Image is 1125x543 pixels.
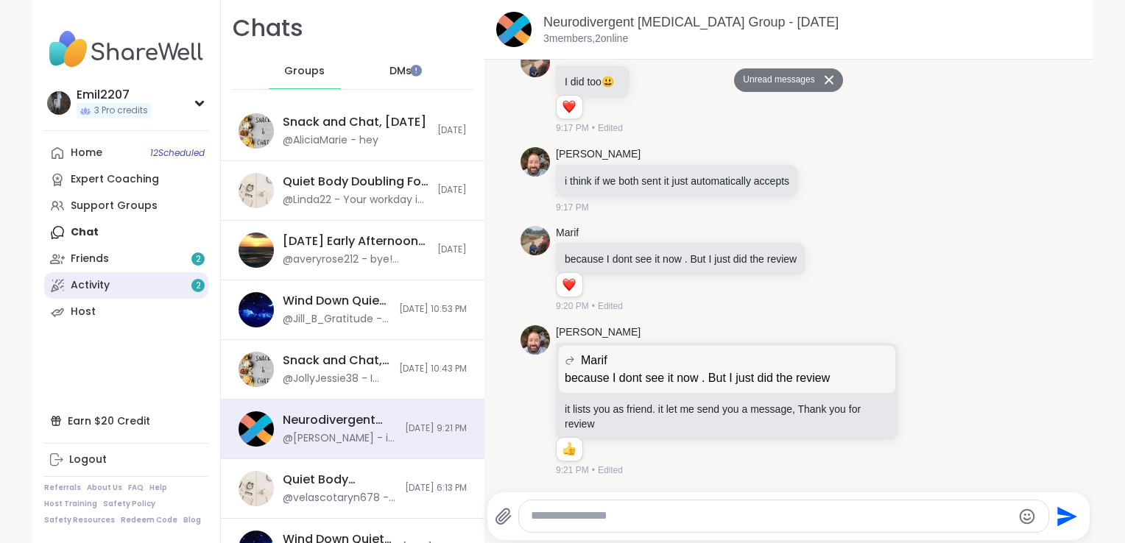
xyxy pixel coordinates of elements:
div: Friends [71,252,109,266]
a: About Us [87,483,122,493]
div: Activity [71,278,110,293]
button: Unread messages [734,68,819,92]
div: Support Groups [71,199,158,213]
img: https://sharewell-space-live.sfo3.digitaloceanspaces.com/user-generated/e9a32514-bcae-446c-9c6f-0... [521,48,550,77]
img: Snack and Chat, Oct 14 [239,113,274,149]
a: Redeem Code [121,515,177,525]
img: Neurodivergent Peer Support Group - Monday, Oct 13 [496,12,532,47]
img: Wind Down Quiet Body Doubling - Monday, Oct 13 [239,292,274,327]
img: ShareWell Nav Logo [44,24,208,75]
button: Reactions: like [561,444,576,455]
a: Safety Policy [103,499,155,509]
span: DMs [389,64,412,79]
img: Quiet Body Doubling For Productivity - Monday, Oct 13 [239,471,274,506]
div: Reaction list [557,96,582,119]
p: i think if we both sent it just automatically accepts [565,174,789,188]
textarea: Type your message [531,508,1012,524]
span: 2 [196,280,201,292]
span: Marif [581,352,607,369]
div: Expert Coaching [71,172,159,187]
span: Groups [284,64,325,79]
a: Expert Coaching [44,166,208,193]
div: @Jill_B_Gratitude - They are very comforting to me. You have good energy Ms. Queen of the Night <3 [283,312,390,327]
a: Host [44,299,208,325]
span: Edited [598,299,623,313]
div: Neurodivergent [MEDICAL_DATA] Group - [DATE] [283,412,396,428]
a: [PERSON_NAME] [556,325,641,340]
span: • [592,299,595,313]
span: [DATE] 6:13 PM [405,482,467,494]
div: Quiet Body Doubling For Productivity - [DATE] [283,174,429,190]
img: https://sharewell-space-live.sfo3.digitaloceanspaces.com/user-generated/3d855412-782e-477c-9099-c... [521,147,550,177]
span: 2 [196,253,201,266]
p: because I dont see it now . But I just did the review [565,252,797,266]
span: [DATE] 10:43 PM [399,363,467,375]
span: [DATE] [437,124,467,137]
span: • [592,121,595,135]
span: • [592,464,595,477]
a: FAQ [128,483,144,493]
div: Logout [69,452,107,467]
a: Blog [183,515,201,525]
span: 12 Scheduled [150,147,205,159]
img: Quiet Body Doubling For Productivity - Tuesday, Oct 14 [239,173,274,208]
div: @AliciaMarie - hey [283,133,378,148]
span: [DATE] 10:53 PM [399,303,467,316]
p: I did too [565,74,621,89]
a: Help [149,483,167,493]
span: 9:20 PM [556,299,589,313]
h1: Chats [233,12,303,45]
span: Edited [598,464,623,477]
div: @velascotaryn678 - This message was deleted. [283,491,396,505]
span: 9:21 PM [556,464,589,477]
img: Neurodivergent Peer Support Group - Monday, Oct 13 [239,411,274,447]
button: Reactions: love [561,102,576,113]
img: Emil2207 [47,91,71,115]
a: Referrals [44,483,81,493]
span: 😃 [602,76,614,88]
div: Quiet Body Doubling For Productivity - [DATE] [283,472,396,488]
button: Emoji picker [1018,508,1036,525]
div: [DATE] Early Afternoon Body Double Buddies, [DATE] [283,233,429,249]
div: Snack and Chat, [DATE] [283,114,426,130]
a: Logout [44,447,208,473]
span: [DATE] [437,184,467,196]
img: https://sharewell-space-live.sfo3.digitaloceanspaces.com/user-generated/3d855412-782e-477c-9099-c... [521,325,550,355]
a: Friends2 [44,246,208,272]
div: Host [71,305,96,319]
span: 3 Pro credits [94,104,148,117]
a: Safety Resources [44,515,115,525]
p: it lists you as friend. it let me send you a message, Thank you for review [565,402,889,431]
div: Wind Down Quiet Body Doubling - [DATE] [283,293,390,309]
a: [PERSON_NAME] [556,147,641,162]
div: @averyrose212 - bye! heading to next session! [283,252,429,267]
a: Support Groups [44,193,208,219]
div: Earn $20 Credit [44,408,208,434]
a: Activity2 [44,272,208,299]
img: https://sharewell-space-live.sfo3.digitaloceanspaces.com/user-generated/e9a32514-bcae-446c-9c6f-0... [521,226,550,255]
p: because I dont see it now . But I just did the review [565,369,889,387]
button: Send [1049,500,1082,533]
a: Neurodivergent [MEDICAL_DATA] Group - [DATE] [543,15,839,29]
div: Snack and Chat, [DATE] [283,352,390,369]
span: [DATE] 9:21 PM [405,422,467,435]
a: Home12Scheduled [44,140,208,166]
div: Emil2207 [77,87,151,103]
iframe: Spotlight [410,65,422,77]
a: Host Training [44,499,97,509]
div: Home [71,146,102,160]
span: 9:17 PM [556,201,589,214]
span: Edited [598,121,623,135]
div: @[PERSON_NAME] - it lists you as friend. it let me send you a message, Thank you for review [283,431,396,446]
img: Snack and Chat, Oct 12 [239,352,274,387]
span: 9:17 PM [556,121,589,135]
div: @Linda22 - Your workday is almost over [PERSON_NAME]! Yay!! [283,193,429,207]
span: [DATE] [437,244,467,256]
div: Reaction list [557,438,582,461]
img: Tuesday Early Afternoon Body Double Buddies, Oct 14 [239,233,274,268]
a: Marif [556,226,579,241]
div: @JollyJessie38 - I have sessions for anyone that need them [DATE] and [DATE] almost all day and t... [283,372,390,386]
p: 3 members, 2 online [543,32,628,46]
button: Reactions: love [561,279,576,291]
div: Reaction list [557,273,582,297]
